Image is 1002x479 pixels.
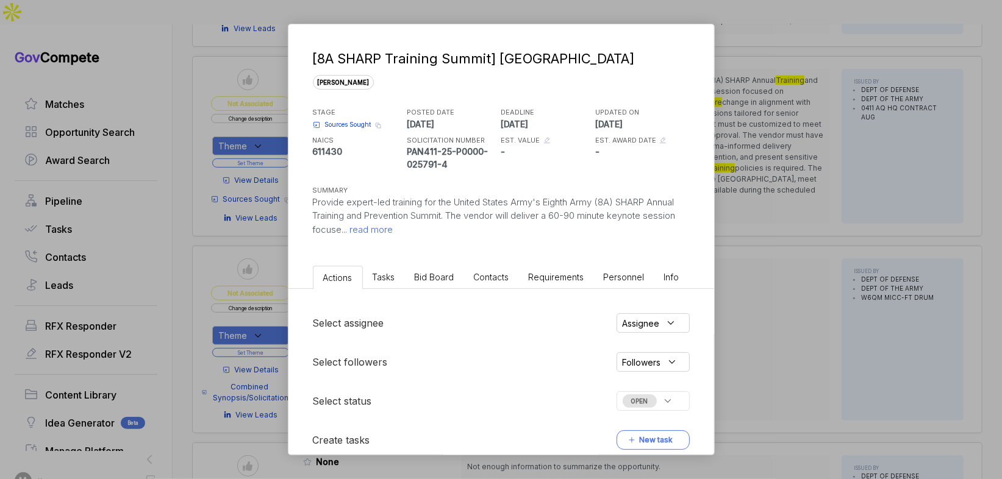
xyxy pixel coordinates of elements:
[595,118,687,130] p: [DATE]
[313,49,685,69] div: [8A SHARP Training Summit] [GEOGRAPHIC_DATA]
[664,272,679,282] span: Info
[595,107,687,118] h5: UPDATED ON
[313,135,404,146] h5: NAICS
[313,394,372,408] h5: Select status
[313,196,690,237] p: Provide expert-led training for the United States Army's Eighth Army (8A) SHARP Annual Training a...
[529,272,584,282] span: Requirements
[407,135,498,146] h5: SOLICITATION NUMBER
[348,224,393,235] span: read more
[623,394,657,408] span: OPEN
[474,272,509,282] span: Contacts
[407,107,498,118] h5: POSTED DATE
[313,120,371,129] a: Sources Sought
[501,107,593,118] h5: DEADLINE
[623,317,660,330] span: Assignee
[501,135,540,146] h5: EST. VALUE
[325,120,371,129] span: Sources Sought
[373,272,395,282] span: Tasks
[313,355,388,369] h5: Select followers
[623,356,661,369] span: Followers
[323,272,352,283] span: Actions
[501,118,593,130] p: [DATE]
[407,118,498,130] p: [DATE]
[595,145,687,158] p: -
[407,145,498,171] p: PAN411-25-P0000-025791-4
[313,107,404,118] h5: STAGE
[313,145,404,158] p: 611430
[313,433,370,447] h5: Create tasks
[415,272,454,282] span: Bid Board
[617,430,690,450] button: New task
[501,145,593,158] p: -
[604,272,645,282] span: Personnel
[313,316,384,330] h5: Select assignee
[595,135,656,146] h5: EST. AWARD DATE
[313,185,670,196] h5: SUMMARY
[313,75,374,90] span: [PERSON_NAME]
